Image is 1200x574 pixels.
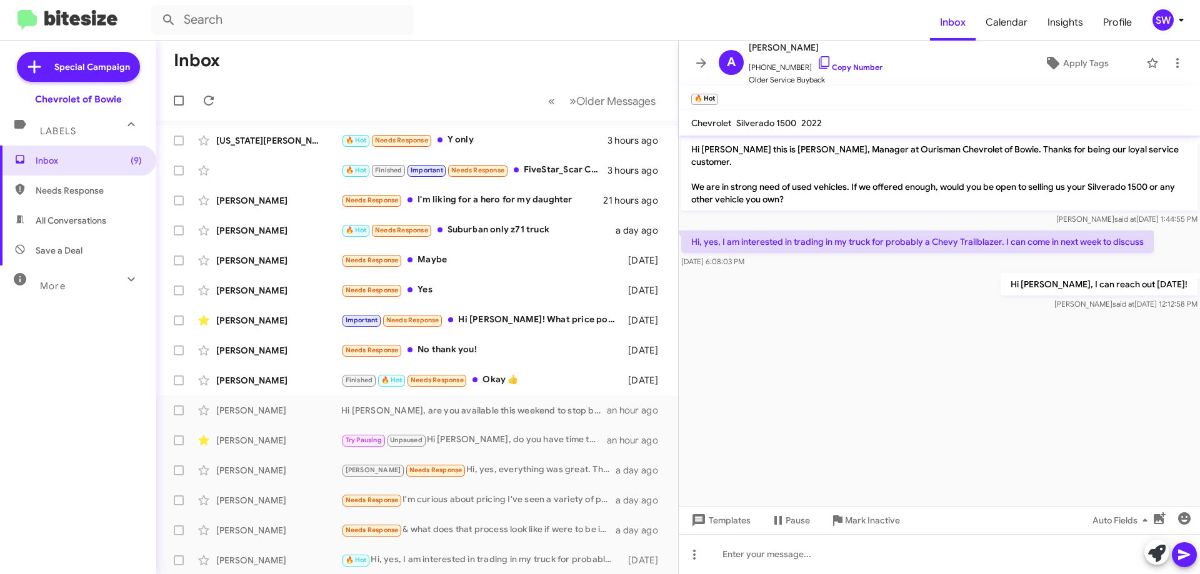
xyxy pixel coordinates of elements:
span: Needs Response [346,196,399,204]
span: Needs Response [386,316,439,324]
span: 🔥 Hot [346,556,367,564]
button: SW [1142,9,1186,31]
div: Y only [341,133,607,147]
button: Next [562,88,663,114]
span: Special Campaign [54,61,130,73]
span: » [569,93,576,109]
div: Okay 👍 [341,373,622,387]
div: [PERSON_NAME] [216,374,341,387]
span: [DATE] 6:08:03 PM [681,257,744,266]
span: Finished [375,166,402,174]
span: Needs Response [451,166,504,174]
div: Hi, yes, I am interested in trading in my truck for probably a Chevy Trailblazer. I can come in n... [341,553,622,567]
a: Inbox [930,4,976,41]
span: Older Messages [576,94,656,108]
span: [PERSON_NAME] [749,40,882,55]
div: Maybe [341,253,622,267]
div: [PERSON_NAME] [216,194,341,207]
div: a day ago [616,494,668,507]
a: Insights [1037,4,1093,41]
div: [DATE] [622,554,668,567]
span: Needs Response [375,226,428,234]
p: Hi [PERSON_NAME] this is [PERSON_NAME], Manager at Ourisman Chevrolet of Bowie. Thanks for being ... [681,138,1197,210]
a: Copy Number [817,62,882,72]
span: Needs Response [346,496,399,504]
div: Yes [341,283,622,297]
div: 3 hours ago [607,164,668,177]
div: [PERSON_NAME] [216,524,341,537]
span: 🔥 Hot [381,376,402,384]
button: Auto Fields [1082,509,1162,532]
div: a day ago [616,524,668,537]
nav: Page navigation example [541,88,663,114]
span: A [727,52,736,72]
div: [PERSON_NAME] [216,344,341,357]
h1: Inbox [174,51,220,71]
div: Chevrolet of Bowie [35,93,122,106]
span: Needs Response [346,346,399,354]
p: Hi, yes, I am interested in trading in my truck for probably a Chevy Trailblazer. I can come in n... [681,230,1154,253]
span: Needs Response [346,526,399,534]
div: I'm curious about pricing I've seen a variety of prices on car gurus price history for it, recent... [341,493,616,507]
span: 🔥 Hot [346,166,367,174]
span: Labels [40,126,76,137]
p: Hi [PERSON_NAME], I can reach out [DATE]! [1001,273,1197,295]
span: [PERSON_NAME] [DATE] 1:44:55 PM [1056,214,1197,224]
span: Try Pausing [346,436,382,444]
span: Important [346,316,378,324]
span: Templates [689,509,751,532]
div: Hi, yes, everything was great. They've been very attentive. You just don't have the car that we a... [341,463,616,477]
span: Pause [786,509,810,532]
span: [PHONE_NUMBER] [749,55,882,74]
span: Silverado 1500 [736,117,796,129]
span: Important [411,166,443,174]
div: Hi [PERSON_NAME], are you available this weekend to stop by? [341,404,607,417]
div: a day ago [616,224,668,237]
div: [PERSON_NAME] [216,494,341,507]
a: Calendar [976,4,1037,41]
span: Finished [346,376,373,384]
div: [PERSON_NAME] [216,464,341,477]
div: [PERSON_NAME] [216,224,341,237]
span: Needs Response [375,136,428,144]
div: 3 hours ago [607,134,668,147]
small: 🔥 Hot [691,94,718,105]
span: 🔥 Hot [346,226,367,234]
span: said at [1114,214,1136,224]
div: [DATE] [622,254,668,267]
div: I'm liking for a hero for my daughter [341,193,603,207]
span: More [40,280,66,292]
div: [PERSON_NAME] [216,284,341,297]
span: Chevrolet [691,117,731,129]
div: 21 hours ago [603,194,668,207]
a: Special Campaign [17,52,140,82]
span: Auto Fields [1092,509,1152,532]
div: [DATE] [622,284,668,297]
button: Templates [679,509,761,532]
div: Hi [PERSON_NAME]! What price point were you thinking. [341,313,622,327]
div: [DATE] [622,344,668,357]
span: Needs Response [411,376,464,384]
div: [PERSON_NAME] [216,254,341,267]
button: Pause [761,509,820,532]
button: Apply Tags [1012,52,1140,74]
div: [PERSON_NAME] [216,404,341,417]
div: [PERSON_NAME] [216,314,341,327]
div: FiveStar_Scar Crn [DATE] $3.76 +1.75 Crn [DATE] $3.76 +1.75 Bns [DATE] $9.33 +4.0 Bns [DATE] $9.3... [341,163,607,177]
div: [US_STATE][PERSON_NAME] [216,134,341,147]
span: « [548,93,555,109]
span: 🔥 Hot [346,136,367,144]
a: Profile [1093,4,1142,41]
span: Mark Inactive [845,509,900,532]
span: said at [1112,299,1134,309]
span: Needs Response [346,256,399,264]
span: [PERSON_NAME] [346,466,401,474]
div: [PERSON_NAME] [216,554,341,567]
div: [DATE] [622,374,668,387]
div: an hour ago [607,434,668,447]
div: Suburban only z71 truck [341,223,616,237]
span: All Conversations [36,214,106,227]
div: [DATE] [622,314,668,327]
